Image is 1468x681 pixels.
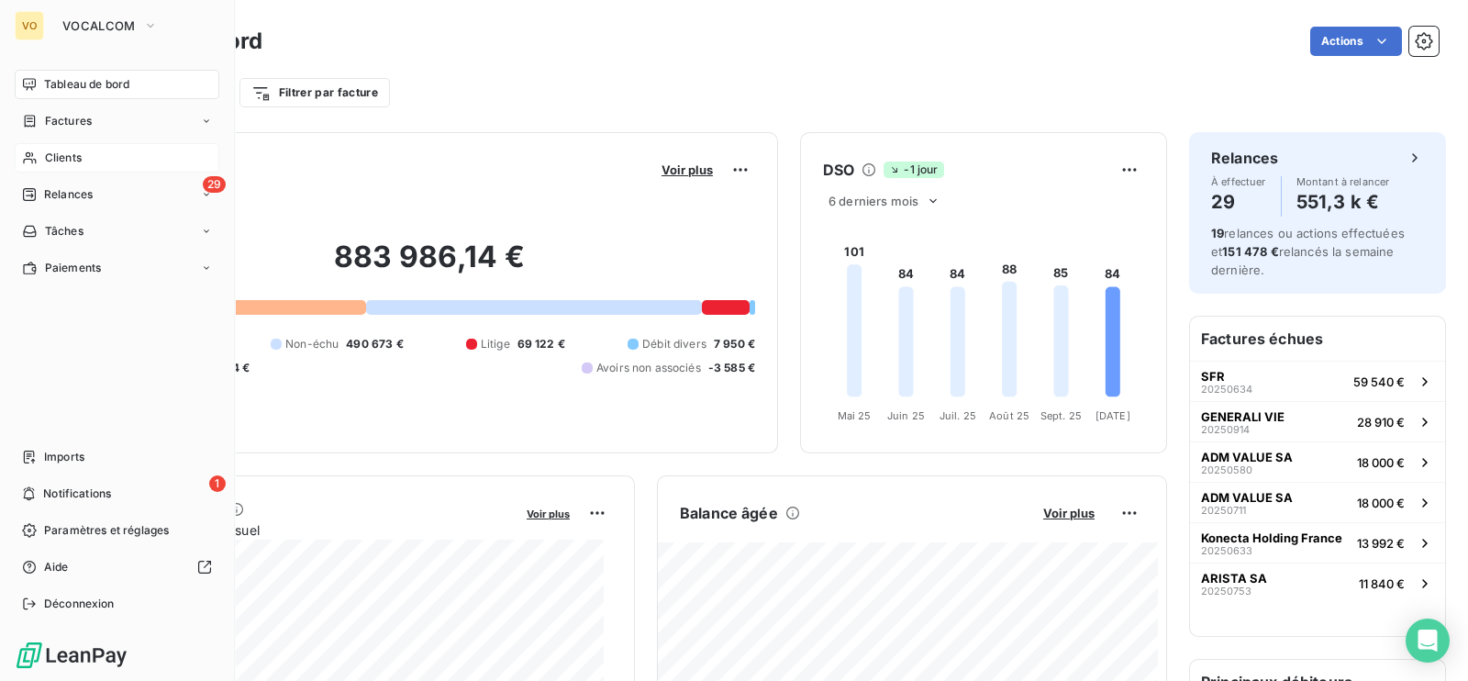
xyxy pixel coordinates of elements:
[1201,369,1225,384] span: SFR
[15,641,128,670] img: Logo LeanPay
[1201,545,1252,556] span: 20250633
[1359,576,1405,591] span: 11 840 €
[104,520,514,540] span: Chiffre d'affaires mensuel
[656,162,718,178] button: Voir plus
[1406,619,1450,663] div: Open Intercom Messenger
[1296,176,1390,187] span: Montant à relancer
[1353,374,1405,389] span: 59 540 €
[1357,496,1405,510] span: 18 000 €
[15,11,44,40] div: VO
[1296,187,1390,217] h4: 551,3 k €
[517,336,565,352] span: 69 122 €
[43,486,111,502] span: Notifications
[1201,530,1342,545] span: Konecta Holding France
[44,449,84,465] span: Imports
[44,522,169,539] span: Paramètres et réglages
[989,409,1029,422] tspan: Août 25
[1201,384,1252,395] span: 20250634
[239,78,390,107] button: Filtrer par facture
[1201,450,1293,464] span: ADM VALUE SA
[44,76,129,93] span: Tableau de bord
[1201,505,1246,516] span: 20250711
[1095,409,1130,422] tspan: [DATE]
[1201,586,1251,597] span: 20250753
[1190,441,1445,482] button: ADM VALUE SA2025058018 000 €
[829,194,918,208] span: 6 derniers mois
[45,223,83,240] span: Tâches
[1211,187,1266,217] h4: 29
[1357,536,1405,551] span: 13 992 €
[1190,317,1445,361] h6: Factures échues
[346,336,403,352] span: 490 673 €
[44,596,115,612] span: Déconnexion
[940,409,976,422] tspan: Juil. 25
[1043,506,1095,520] span: Voir plus
[1190,522,1445,563] button: Konecta Holding France2025063313 992 €
[481,336,510,352] span: Litige
[596,360,701,376] span: Avoirs non associés
[1357,415,1405,430] span: 28 910 €
[521,505,575,521] button: Voir plus
[1310,27,1402,56] button: Actions
[642,336,706,352] span: Débit divers
[714,336,755,352] span: 7 950 €
[887,409,925,422] tspan: Juin 25
[1201,424,1250,435] span: 20250914
[708,360,755,376] span: -3 585 €
[1201,464,1252,475] span: 20250580
[1222,244,1278,259] span: 151 478 €
[1211,226,1405,277] span: relances ou actions effectuées et relancés la semaine dernière.
[1211,226,1224,240] span: 19
[1190,401,1445,441] button: GENERALI VIE2025091428 910 €
[1357,455,1405,470] span: 18 000 €
[203,176,226,193] span: 29
[1190,482,1445,522] button: ADM VALUE SA2025071118 000 €
[680,502,778,524] h6: Balance âgée
[662,162,713,177] span: Voir plus
[44,186,93,203] span: Relances
[62,18,136,33] span: VOCALCOM
[1190,563,1445,603] button: ARISTA SA2025075311 840 €
[823,159,854,181] h6: DSO
[15,553,219,582] a: Aide
[45,260,101,276] span: Paiements
[209,475,226,492] span: 1
[1190,361,1445,401] button: SFR2025063459 540 €
[1211,176,1266,187] span: À effectuer
[1201,409,1284,424] span: GENERALI VIE
[45,113,92,129] span: Factures
[1040,409,1082,422] tspan: Sept. 25
[104,239,755,294] h2: 883 986,14 €
[838,409,872,422] tspan: Mai 25
[1038,505,1100,521] button: Voir plus
[285,336,339,352] span: Non-échu
[1201,571,1267,586] span: ARISTA SA
[45,150,82,166] span: Clients
[527,508,570,520] span: Voir plus
[44,559,69,575] span: Aide
[1201,490,1293,505] span: ADM VALUE SA
[1211,147,1278,169] h6: Relances
[884,162,943,178] span: -1 jour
